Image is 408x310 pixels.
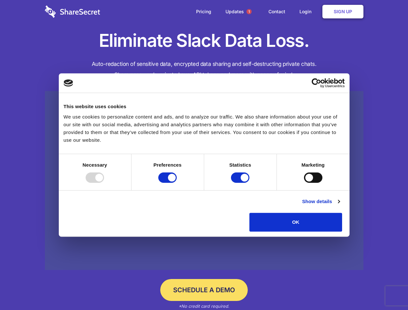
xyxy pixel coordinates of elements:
div: This website uses cookies [64,103,345,110]
button: OK [249,213,342,232]
h1: Eliminate Slack Data Loss. [45,29,363,52]
a: Schedule a Demo [160,279,248,301]
img: logo-wordmark-white-trans-d4663122ce5f474addd5e946df7df03e33cb6a1c49d2221995e7729f52c070b2.svg [45,5,100,18]
a: Show details [302,198,340,205]
a: Login [293,2,321,22]
strong: Statistics [229,162,251,168]
a: Contact [262,2,292,22]
h4: Auto-redaction of sensitive data, encrypted data sharing and self-destructing private chats. Shar... [45,59,363,80]
span: 1 [246,9,252,14]
div: We use cookies to personalize content and ads, and to analyze our traffic. We also share informat... [64,113,345,144]
strong: Preferences [153,162,182,168]
em: *No credit card required. [179,304,229,309]
a: Usercentrics Cookiebot - opens in a new window [288,78,345,88]
a: Sign Up [322,5,363,18]
strong: Necessary [83,162,107,168]
a: Wistia video thumbnail [45,91,363,270]
strong: Marketing [301,162,325,168]
a: Pricing [190,2,218,22]
img: logo [64,79,73,87]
